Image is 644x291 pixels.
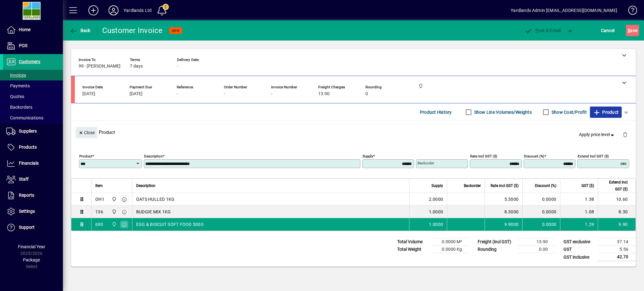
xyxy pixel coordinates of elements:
[618,127,633,142] button: Delete
[19,177,29,182] span: Staff
[102,25,163,36] div: Customer Invoice
[473,109,532,115] label: Show Line Volumes/Weights
[560,238,598,246] td: GST exclusive
[78,128,95,138] span: Close
[19,129,37,134] span: Suppliers
[3,140,63,155] a: Products
[130,64,143,69] span: 7 days
[489,209,519,215] div: 8.3000
[3,102,63,113] a: Backorders
[521,25,564,36] button: Post & Email
[19,225,35,230] span: Support
[518,246,555,253] td: 0.00
[3,22,63,38] a: Home
[522,206,560,218] td: 0.0000
[475,238,518,246] td: Freight (incl GST)
[601,25,615,36] span: Cancel
[19,209,35,214] span: Settings
[581,182,594,189] span: GST ($)
[628,28,630,33] span: S
[68,25,92,36] button: Back
[63,25,97,36] app-page-header-button: Back
[3,188,63,203] a: Reports
[394,246,432,253] td: Total Weight
[491,182,519,189] span: Rate incl GST ($)
[136,209,171,215] span: BUDGIE MIX 1KG
[3,204,63,219] a: Settings
[18,244,45,249] span: Financial Year
[83,5,103,16] button: Add
[6,115,43,120] span: Communications
[79,64,120,69] span: 99 - [PERSON_NAME]
[431,182,443,189] span: Supply
[578,154,609,158] mat-label: Extend incl GST ($)
[177,64,178,69] span: -
[3,113,63,123] a: Communications
[76,127,97,138] button: Close
[464,182,481,189] span: Backorder
[511,5,617,15] div: Yardlands Admin [EMAIL_ADDRESS][DOMAIN_NAME]
[103,5,124,16] button: Profile
[363,154,373,158] mat-label: Supply
[74,129,99,135] app-page-header-button: Close
[19,145,37,150] span: Products
[69,28,91,33] span: Back
[598,218,636,231] td: 9.90
[429,196,443,202] span: 2.0000
[177,91,178,96] span: -
[95,221,103,228] div: 690
[560,253,598,261] td: GST inclusive
[624,1,636,22] a: Knowledge Base
[3,38,63,54] a: POS
[579,131,615,138] span: Apply price level
[470,154,497,158] mat-label: Rate incl GST ($)
[550,109,587,115] label: Show Cost/Profit
[560,206,598,218] td: 1.08
[598,206,636,218] td: 8.30
[599,25,616,36] button: Cancel
[489,196,519,202] div: 5.3000
[560,218,598,231] td: 1.29
[95,196,104,202] div: OH1
[130,91,142,96] span: [DATE]
[598,253,636,261] td: 42.70
[576,129,618,140] button: Apply price level
[590,107,622,118] button: Product
[136,196,175,202] span: OATS HULLED 1KG
[95,182,103,189] span: Item
[19,27,31,32] span: Home
[628,25,637,36] span: ave
[475,246,518,253] td: Rounding
[394,238,432,246] td: Total Volume
[626,25,639,36] button: Save
[3,91,63,102] a: Quotes
[602,179,628,193] span: Extend incl GST ($)
[136,221,204,228] span: EGG & BISCUIT SOFT FOOD 500G
[417,107,454,118] button: Product History
[3,80,63,91] a: Payments
[172,29,180,33] span: NEW
[71,121,636,144] div: Product
[3,172,63,187] a: Staff
[618,132,633,137] app-page-header-button: Delete
[524,154,544,158] mat-label: Discount (%)
[3,124,63,139] a: Suppliers
[593,107,619,117] span: Product
[432,238,469,246] td: 0.0000 M³
[598,238,636,246] td: 37.14
[536,28,538,33] span: P
[6,83,30,88] span: Payments
[432,246,469,253] td: 0.0000 Kg
[518,238,555,246] td: 13.90
[144,154,163,158] mat-label: Description
[598,193,636,206] td: 10.60
[418,161,434,165] mat-label: Backorder
[19,193,34,198] span: Reports
[560,246,598,253] td: GST
[19,59,40,64] span: Customers
[429,221,443,228] span: 1.0000
[318,91,330,96] span: 13.90
[79,154,92,158] mat-label: Product
[82,91,95,96] span: [DATE]
[271,91,272,96] span: -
